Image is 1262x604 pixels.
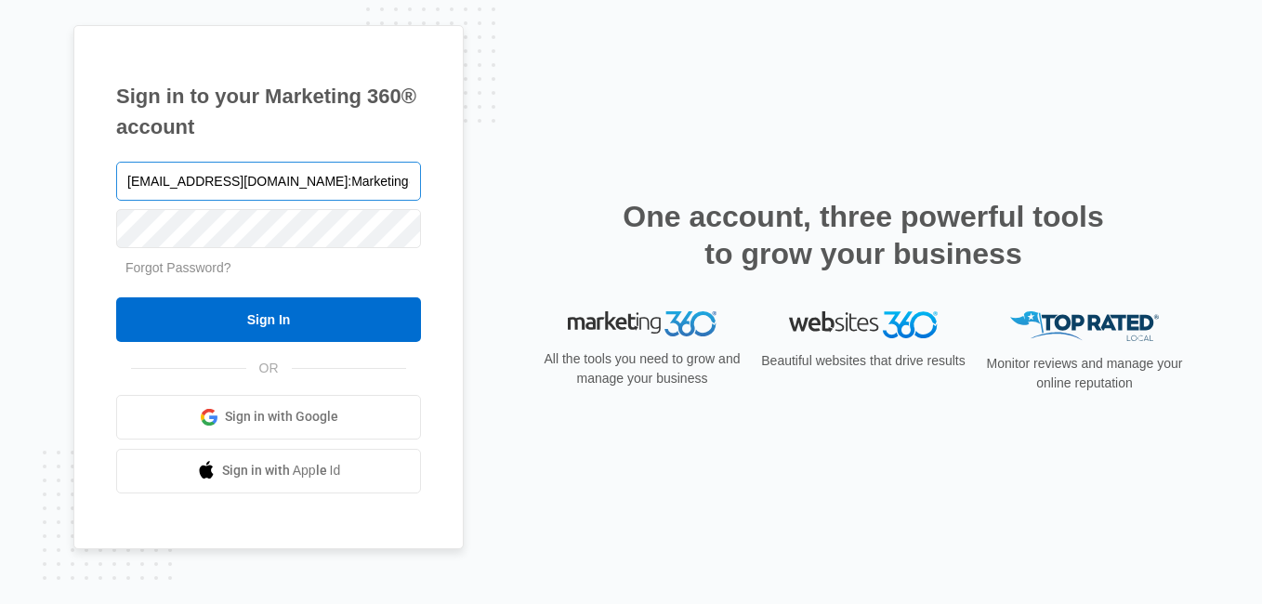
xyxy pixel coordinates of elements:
[1010,311,1159,342] img: Top Rated Local
[246,359,292,378] span: OR
[789,311,938,338] img: Websites 360
[222,461,341,480] span: Sign in with Apple Id
[538,349,746,388] p: All the tools you need to grow and manage your business
[568,311,716,337] img: Marketing 360
[116,449,421,493] a: Sign in with Apple Id
[225,407,338,427] span: Sign in with Google
[116,297,421,342] input: Sign In
[116,395,421,440] a: Sign in with Google
[617,198,1110,272] h2: One account, three powerful tools to grow your business
[116,162,421,201] input: Email
[980,354,1189,393] p: Monitor reviews and manage your online reputation
[116,81,421,142] h1: Sign in to your Marketing 360® account
[759,351,967,371] p: Beautiful websites that drive results
[125,260,231,275] a: Forgot Password?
